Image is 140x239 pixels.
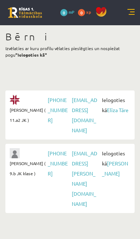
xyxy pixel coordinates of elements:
img: Jānis Tāre [10,148,20,158]
span: 0 [60,9,67,16]
b: "Ielogoties kā" [15,52,47,58]
span: 0 [78,9,85,16]
a: [PHONE_NUMBER] [48,97,68,123]
a: Rīgas 1. Tālmācības vidusskola [8,7,42,18]
span: [PERSON_NAME] ( 9.b JK klase ) [10,158,46,178]
a: 0 xp [78,9,94,15]
span: [PERSON_NAME] ( 11.a2 JK ) [10,105,46,125]
a: [PERSON_NAME] [102,160,128,177]
img: Elīza Tāre [10,95,20,105]
span: xp [86,9,91,15]
span: mP [69,9,74,15]
a: Elīza Tāre [107,107,129,113]
p: Izvēlaties ar kuru profilu vēlaties pieslēgties un nospiežat pogu [5,45,135,58]
span: Ielogoties kā [100,95,130,115]
h1: Bērni [5,31,135,43]
a: [EMAIL_ADDRESS][DOMAIN_NAME] [72,97,97,133]
a: [PHONE_NUMBER] [48,150,68,177]
span: Ielogoties kā [100,148,130,178]
a: [EMAIL_ADDRESS][PERSON_NAME][DOMAIN_NAME] [72,150,97,207]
